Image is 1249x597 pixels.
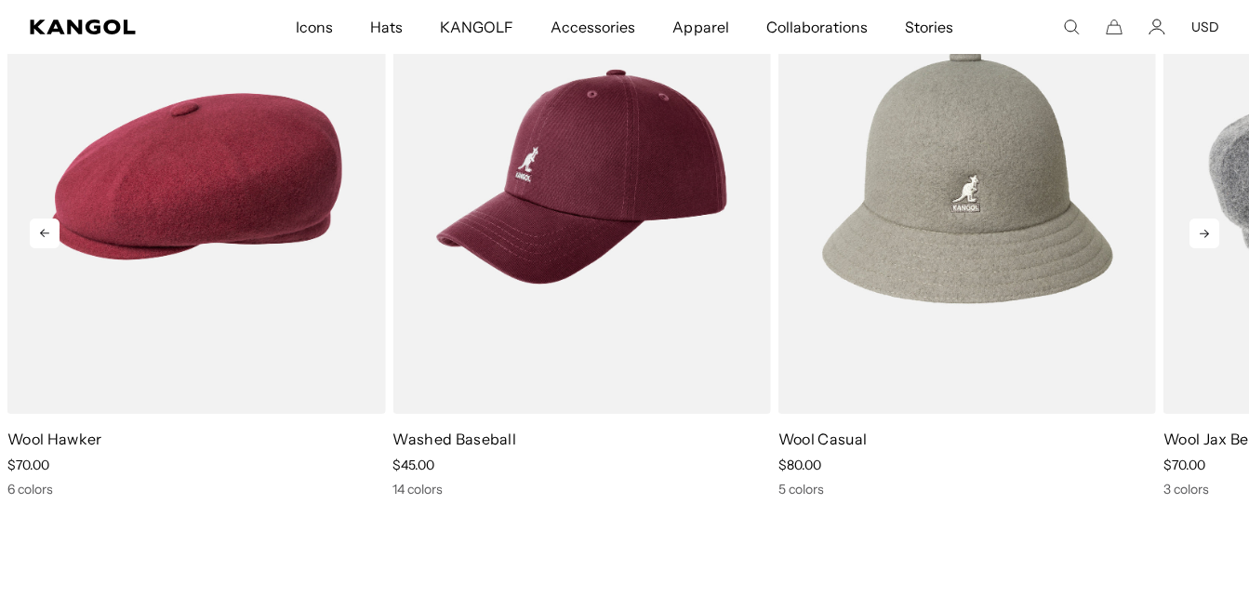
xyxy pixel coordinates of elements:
[1149,19,1165,35] a: Account
[7,457,49,473] span: $70.00
[392,457,434,473] span: $45.00
[1063,19,1080,35] summary: Search here
[778,429,1156,449] p: Wool Casual
[392,481,770,497] div: 14 colors
[30,20,194,34] a: Kangol
[778,457,821,473] span: $80.00
[1191,19,1219,35] button: USD
[7,429,385,449] p: Wool Hawker
[1163,457,1205,473] span: $70.00
[7,481,385,497] div: 6 colors
[1106,19,1123,35] button: Cart
[778,481,1156,497] div: 5 colors
[392,429,770,449] p: Washed Baseball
